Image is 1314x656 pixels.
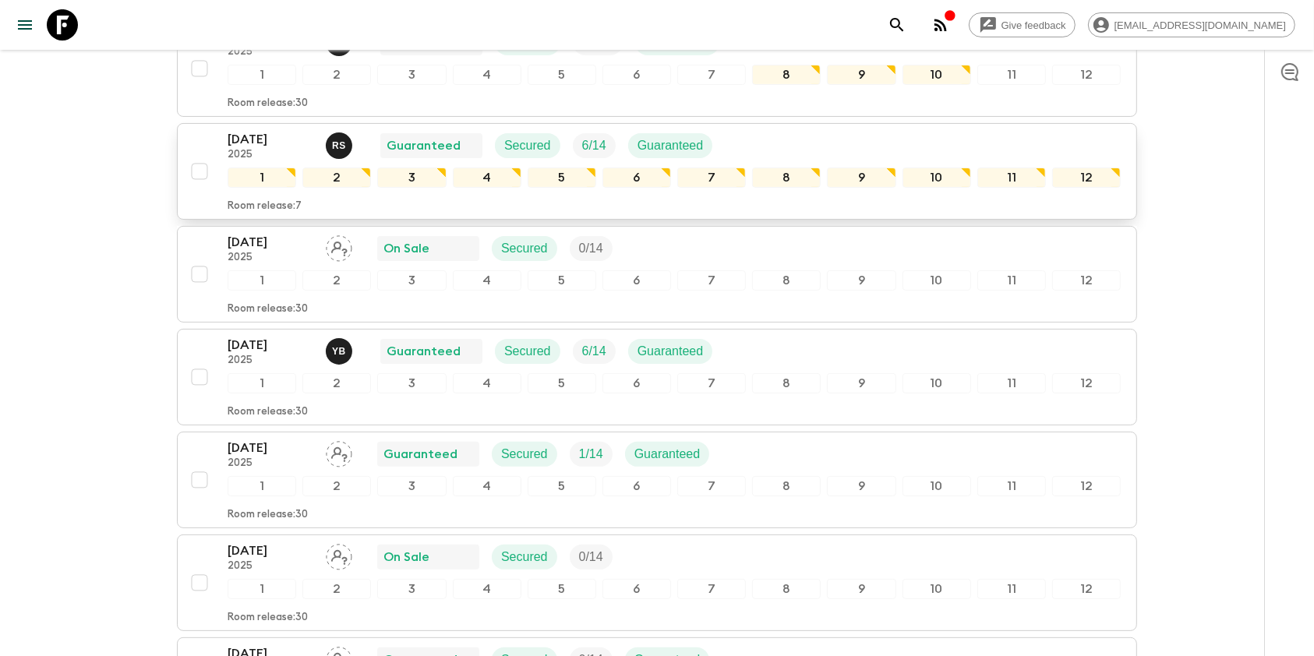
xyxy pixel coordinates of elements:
div: 7 [677,168,746,188]
button: [DATE]2025Yogi Bear (Indra Prayogi)GuaranteedSecuredTrip FillGuaranteed123456789101112Room releas... [177,329,1137,425]
p: 6 / 14 [582,136,606,155]
div: 1 [228,373,296,393]
p: R S [332,139,346,152]
span: Assign pack leader [326,446,352,458]
p: 2025 [228,457,313,470]
div: 2 [302,373,371,393]
div: 2 [302,65,371,85]
div: 9 [827,270,895,291]
div: 1 [228,270,296,291]
p: Guaranteed [383,445,457,464]
div: 3 [377,579,446,599]
p: 2025 [228,149,313,161]
div: 10 [902,579,971,599]
div: 8 [752,579,821,599]
p: Y B [332,345,346,358]
div: 5 [528,65,596,85]
div: 11 [977,65,1046,85]
div: 7 [677,476,746,496]
p: Room release: 30 [228,612,308,624]
div: 9 [827,373,895,393]
p: 2025 [228,252,313,264]
div: 11 [977,270,1046,291]
div: 3 [377,476,446,496]
p: Guaranteed [634,445,701,464]
p: Secured [501,239,548,258]
div: Trip Fill [573,339,616,364]
div: 4 [453,168,521,188]
div: 7 [677,270,746,291]
div: 7 [677,65,746,85]
div: 9 [827,476,895,496]
div: 3 [377,65,446,85]
div: Secured [492,236,557,261]
div: 4 [453,476,521,496]
div: 4 [453,270,521,291]
div: 1 [228,65,296,85]
div: 11 [977,476,1046,496]
div: 8 [752,373,821,393]
div: 10 [902,373,971,393]
p: 2025 [228,560,313,573]
div: 4 [453,579,521,599]
div: 4 [453,65,521,85]
p: 2025 [228,354,313,367]
button: [DATE]2025Assign pack leaderOn SaleSecuredTrip Fill123456789101112Room release:30 [177,226,1137,323]
div: 5 [528,270,596,291]
div: 9 [827,168,895,188]
div: 10 [902,476,971,496]
span: Give feedback [993,19,1075,31]
p: Secured [504,342,551,361]
div: 6 [602,373,671,393]
p: Guaranteed [387,136,461,155]
p: Guaranteed [387,342,461,361]
p: Guaranteed [638,342,704,361]
div: 6 [602,168,671,188]
div: 6 [602,65,671,85]
div: 8 [752,270,821,291]
p: 1 / 14 [579,445,603,464]
div: Secured [492,545,557,570]
p: [DATE] [228,233,313,252]
span: Assign pack leader [326,548,352,561]
div: 3 [377,373,446,393]
div: 12 [1052,373,1121,393]
div: 1 [228,579,296,599]
div: 12 [1052,65,1121,85]
div: 1 [228,168,296,188]
p: On Sale [383,239,429,258]
div: 11 [977,373,1046,393]
button: [DATE]2025Yogi Bear (Indra Prayogi)DepartedSecuredTrip FillGuaranteed123456789101112Room release:30 [177,20,1137,117]
div: 10 [902,270,971,291]
div: Trip Fill [573,133,616,158]
a: Give feedback [969,12,1076,37]
div: 12 [1052,579,1121,599]
div: 12 [1052,270,1121,291]
div: 11 [977,579,1046,599]
p: [DATE] [228,439,313,457]
div: 5 [528,168,596,188]
span: Assign pack leader [326,240,352,252]
p: Secured [501,445,548,464]
span: Yogi Bear (Indra Prayogi) [326,343,355,355]
div: 9 [827,65,895,85]
div: 5 [528,476,596,496]
button: RS [326,132,355,159]
span: Raka Sanjaya [326,137,355,150]
div: 3 [377,168,446,188]
p: 0 / 14 [579,548,603,566]
div: 6 [602,270,671,291]
p: Secured [504,136,551,155]
p: Secured [501,548,548,566]
p: Room release: 30 [228,509,308,521]
div: 9 [827,579,895,599]
div: 2 [302,270,371,291]
p: [DATE] [228,130,313,149]
p: 2025 [228,46,313,58]
div: 6 [602,476,671,496]
div: 7 [677,373,746,393]
div: Trip Fill [570,442,613,467]
div: Secured [495,133,560,158]
p: Room release: 30 [228,406,308,418]
div: 3 [377,270,446,291]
